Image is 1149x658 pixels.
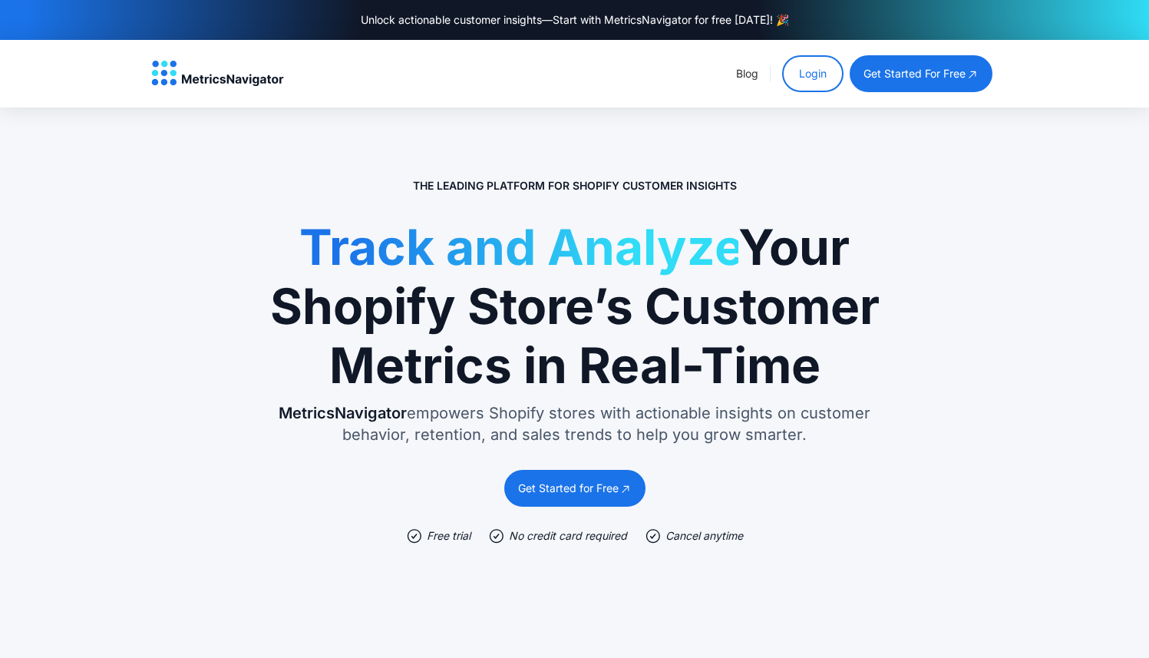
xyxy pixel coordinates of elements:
p: empowers Shopify stores with actionable insights on customer behavior, retention, and sales trend... [268,402,882,445]
h1: Your Shopify Store’s Customer Metrics in Real-Time [268,218,882,395]
img: open [966,68,979,81]
img: check [489,528,504,544]
div: Cancel anytime [665,528,743,544]
a: Blog [736,67,758,80]
img: open [619,482,632,495]
div: Unlock actionable customer insights—Start with MetricsNavigator for free [DATE]! 🎉 [361,12,789,28]
div: No credit card required [509,528,627,544]
span: MetricsNavigator [279,404,407,422]
img: check [645,528,661,544]
div: Get Started for Free [518,481,619,496]
span: Track and Analyze [299,217,738,276]
img: MetricsNavigator [151,61,284,87]
a: Login [782,55,844,92]
a: Get Started for Free [504,470,645,507]
img: check [407,528,422,544]
a: get started for free [850,55,992,92]
a: home [151,61,284,87]
div: get started for free [863,66,966,81]
div: Free trial [427,528,470,544]
p: The Leading Platform for Shopify Customer Insights [413,178,737,193]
